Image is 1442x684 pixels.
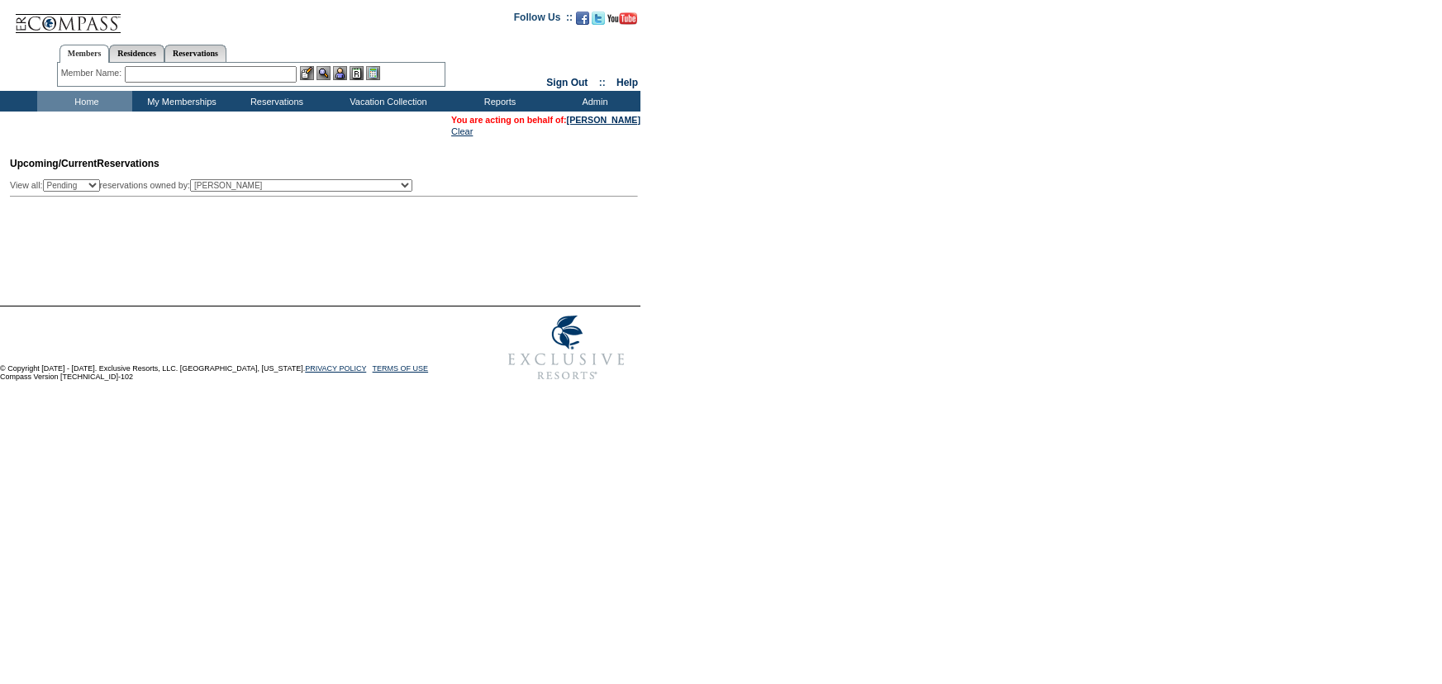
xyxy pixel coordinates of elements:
[61,66,125,80] div: Member Name:
[300,66,314,80] img: b_edit.gif
[599,77,606,88] span: ::
[576,17,589,26] a: Become our fan on Facebook
[546,77,588,88] a: Sign Out
[373,364,429,373] a: TERMS OF USE
[109,45,164,62] a: Residences
[567,115,640,125] a: [PERSON_NAME]
[59,45,110,63] a: Members
[10,158,159,169] span: Reservations
[366,66,380,80] img: b_calculator.gif
[227,91,322,112] td: Reservations
[450,91,545,112] td: Reports
[350,66,364,80] img: Reservations
[607,12,637,25] img: Subscribe to our YouTube Channel
[514,10,573,30] td: Follow Us ::
[451,115,640,125] span: You are acting on behalf of:
[592,17,605,26] a: Follow us on Twitter
[316,66,331,80] img: View
[37,91,132,112] td: Home
[164,45,226,62] a: Reservations
[493,306,640,389] img: Exclusive Resorts
[607,17,637,26] a: Subscribe to our YouTube Channel
[132,91,227,112] td: My Memberships
[616,77,638,88] a: Help
[322,91,450,112] td: Vacation Collection
[333,66,347,80] img: Impersonate
[305,364,366,373] a: PRIVACY POLICY
[592,12,605,25] img: Follow us on Twitter
[10,179,420,192] div: View all: reservations owned by:
[10,158,97,169] span: Upcoming/Current
[576,12,589,25] img: Become our fan on Facebook
[451,126,473,136] a: Clear
[545,91,640,112] td: Admin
